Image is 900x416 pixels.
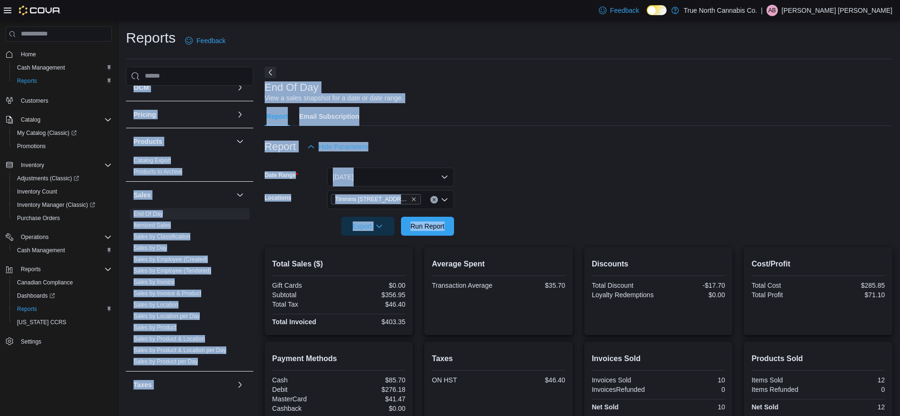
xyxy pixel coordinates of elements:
span: Run Report [410,221,445,231]
button: Catalog [2,113,116,126]
a: My Catalog (Classic) [9,126,116,140]
a: Cash Management [13,62,69,73]
div: Transaction Average [432,282,497,289]
h2: Average Spent [432,258,565,270]
div: Loyalty Redemptions [592,291,657,299]
button: Customers [2,93,116,107]
div: Total Discount [592,282,657,289]
div: $41.47 [341,395,406,403]
strong: Total Invoiced [272,318,316,326]
span: Home [21,51,36,58]
a: Sales by Day [134,245,167,251]
h3: Taxes [134,380,152,389]
a: Dashboards [13,290,59,301]
span: Inventory Count [13,186,112,197]
div: $403.35 [341,318,406,326]
button: [US_STATE] CCRS [9,316,116,329]
span: End Of Day [134,210,163,218]
span: Reports [13,303,112,315]
button: Cash Management [9,61,116,74]
button: Export [341,217,394,236]
div: 12 [820,376,885,384]
span: Cash Management [13,62,112,73]
div: $71.10 [820,291,885,299]
button: Products [234,136,246,147]
span: Sales by Product [134,324,177,331]
h3: Sales [134,190,151,200]
a: Sales by Location [134,301,178,308]
nav: Complex example [6,44,112,373]
span: Reports [13,75,112,87]
span: Reports [17,264,112,275]
div: ON HST [432,376,497,384]
span: Promotions [17,142,46,150]
div: 12 [820,403,885,411]
button: Cash Management [9,244,116,257]
span: Settings [21,338,41,345]
button: Pricing [234,109,246,120]
button: Hide Parameters [303,137,372,156]
span: Adjustments (Classic) [17,175,79,182]
div: Total Profit [751,291,816,299]
span: Home [17,48,112,60]
span: Timmins [STREET_ADDRESS] [335,195,409,204]
div: Total Tax [272,301,337,308]
a: Adjustments (Classic) [9,172,116,185]
a: Inventory Manager (Classic) [13,199,99,211]
span: Dashboards [13,290,112,301]
button: Reports [2,263,116,276]
button: Sales [234,189,246,201]
span: My Catalog (Classic) [17,129,77,137]
div: Cash [272,376,337,384]
div: 10 [660,376,725,384]
button: Taxes [234,379,246,390]
div: $276.18 [341,386,406,393]
span: Inventory [21,161,44,169]
button: Canadian Compliance [9,276,116,289]
h2: Taxes [432,353,565,364]
span: Reports [17,305,37,313]
span: Purchase Orders [13,212,112,224]
div: 10 [660,403,725,411]
button: Taxes [134,380,232,389]
h2: Cost/Profit [751,258,885,270]
a: Itemized Sales [134,222,171,229]
span: Sales by Classification [134,233,190,240]
input: Dark Mode [647,5,667,15]
span: Sales by Day [134,244,167,252]
span: Cash Management [17,64,65,71]
a: Catalog Export [134,157,171,164]
strong: Net Sold [592,403,619,411]
span: Inventory Manager (Classic) [17,201,95,209]
a: Products to Archive [134,168,182,175]
label: Locations [265,194,292,202]
button: Products [134,137,232,146]
button: [DATE] [327,168,454,186]
button: OCM [234,82,246,93]
h2: Discounts [592,258,725,270]
h3: OCM [134,83,149,92]
span: Report [267,107,288,126]
div: -$17.70 [660,282,725,289]
span: Adjustments (Classic) [13,173,112,184]
span: Inventory [17,159,112,171]
div: Cashback [272,405,337,412]
span: Sales by Employee (Tendered) [134,267,211,274]
a: Reports [13,303,41,315]
div: Items Refunded [751,386,816,393]
a: Reports [13,75,41,87]
a: Sales by Product & Location [134,336,205,342]
span: Sales by Invoice [134,278,175,286]
span: Canadian Compliance [17,279,73,286]
a: Cash Management [13,245,69,256]
div: Sales [126,208,253,371]
button: Next [265,67,276,78]
h2: Invoices Sold [592,353,725,364]
span: Reports [17,77,37,85]
h3: End Of Day [265,82,319,93]
span: Reports [21,266,41,273]
span: Purchase Orders [17,214,60,222]
span: Feedback [610,6,639,15]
